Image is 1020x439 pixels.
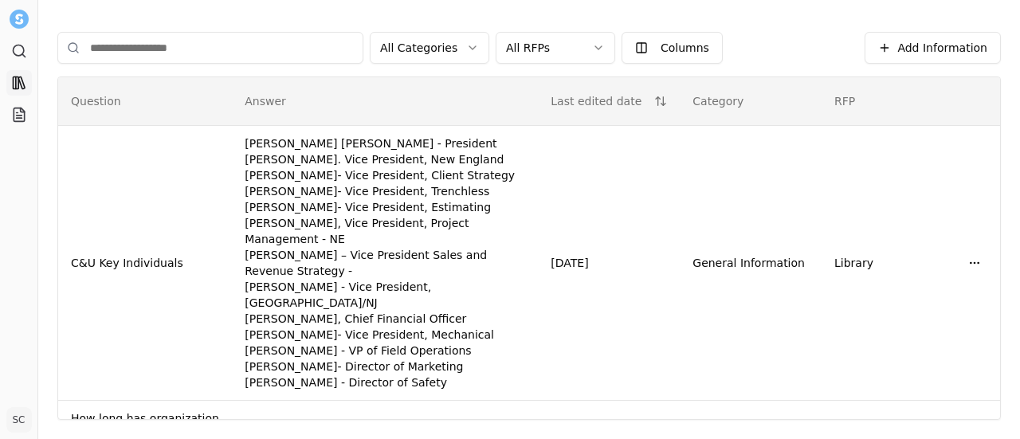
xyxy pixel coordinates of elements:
td: C&U Key Individuals [58,126,232,401]
a: Library [6,70,32,96]
a: Search [6,38,32,64]
a: Projects [6,102,32,127]
span: [PERSON_NAME] [PERSON_NAME] - President [PERSON_NAME]. Vice President, New England [PERSON_NAME]-... [245,137,515,389]
button: Add Information [865,32,1001,64]
th: Question [58,77,232,126]
th: Answer [232,77,538,126]
span: Columns [661,40,709,56]
span: Add Information [897,40,987,56]
td: General Information [680,126,822,401]
button: Last edited date [551,87,667,116]
th: RFP [822,77,949,126]
td: [DATE] [538,126,680,401]
img: Settle [10,10,29,29]
button: SC [6,407,32,433]
td: Library [822,126,949,401]
th: Category [680,77,822,126]
button: Settle [6,6,32,32]
button: Columns [622,32,723,64]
